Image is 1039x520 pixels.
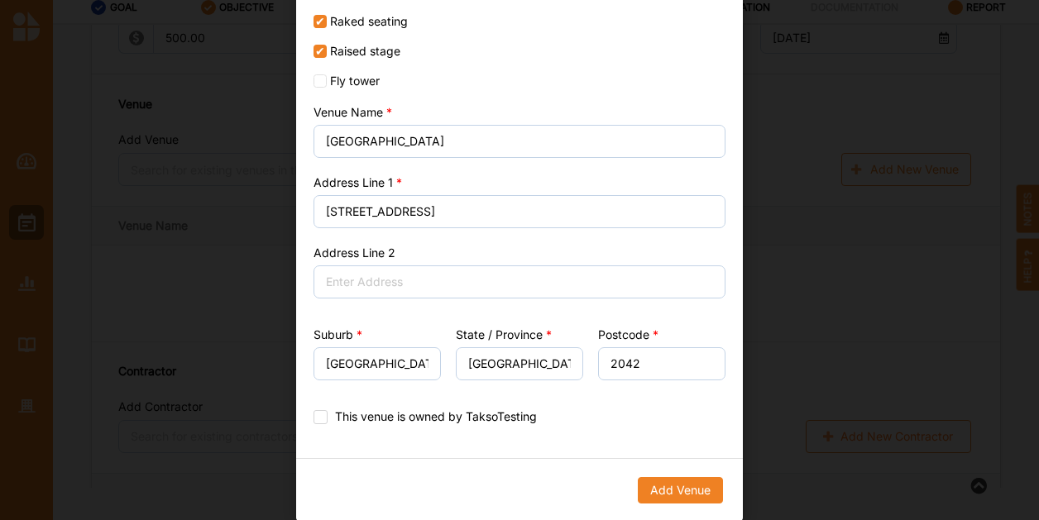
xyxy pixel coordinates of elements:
button: Add Venue [638,477,723,503]
input: Raked seating [314,15,327,28]
input: Enter Address [314,265,725,298]
label: Postcode [598,328,658,341]
label: Fly tower [314,74,725,88]
label: This venue is owned by TaksoTesting [314,410,537,423]
label: Address Line 2 [314,246,395,260]
input: Enter Address [314,195,725,228]
input: Enter Postcode [598,347,725,380]
label: Venue Name [314,106,392,119]
input: Fly tower [314,74,327,88]
label: Raked seating [314,15,725,28]
label: Suburb [314,328,362,341]
label: Raised stage [314,45,725,58]
input: Enter Suburb [314,347,441,380]
input: Raised stage [314,45,327,58]
label: Address Line 1 [314,176,402,189]
input: Enter state [456,347,583,380]
label: State / Province [456,328,552,341]
input: Enter venue name [314,125,725,158]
